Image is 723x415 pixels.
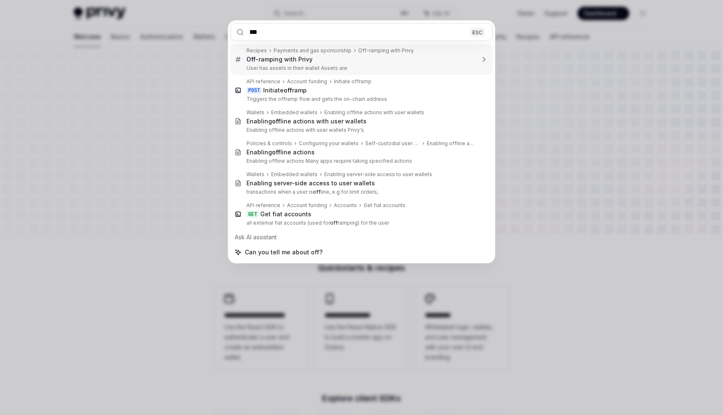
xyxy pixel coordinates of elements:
div: API reference [246,78,280,85]
div: Self-custodial user wallets [365,140,420,147]
div: Configuring your wallets [299,140,359,147]
div: Recipes [246,47,267,54]
div: Accounts [334,202,357,209]
p: Enabling offline actions Many apps require taking specified actions [246,158,475,164]
div: Get fiat accounts [260,210,311,218]
b: off [330,220,338,226]
div: Get fiat accounts [364,202,405,209]
div: Embedded wallets [271,171,318,178]
div: Account funding [287,78,327,85]
div: API reference [246,202,280,209]
div: Initiate ramp [263,87,307,94]
div: Wallets [246,171,264,178]
b: off [284,87,292,94]
b: Off [246,56,256,63]
b: off [272,118,280,125]
div: Payments and gas sponsorship [274,47,351,54]
div: Enabling line actions with user wallets [246,118,367,125]
div: Wallets [246,109,264,116]
p: Enabling offline actions with user wallets Privy's [246,127,475,133]
div: Ask AI assistant [231,230,492,245]
div: Account funding [287,202,327,209]
div: ESC [470,28,485,36]
div: Enabling offline actions [427,140,475,147]
div: Initiate offramp [334,78,372,85]
div: Enabling server-side access to user wallets [324,171,432,178]
div: POST [246,87,262,94]
div: Embedded wallets [271,109,318,116]
p: transactions when a user is line, e.g for limit orders, [246,189,475,195]
div: Enabling offline actions with user wallets [324,109,424,116]
div: Policies & controls [246,140,292,147]
span: Can you tell me about off? [245,248,323,256]
div: Enabling line actions [246,149,315,156]
b: off [272,149,280,156]
p: all external fiat accounts (used for ramping) for the user [246,220,475,226]
div: GET [246,211,259,218]
div: -ramping with Privy [246,56,313,63]
p: User has assets in their wallet Assets are [246,65,475,72]
div: Enabling server-side access to user wallets [246,179,375,187]
p: Triggers the offramp flow and gets the on-chain address [246,96,475,102]
b: off [313,189,320,195]
div: Off-ramping with Privy [358,47,414,54]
